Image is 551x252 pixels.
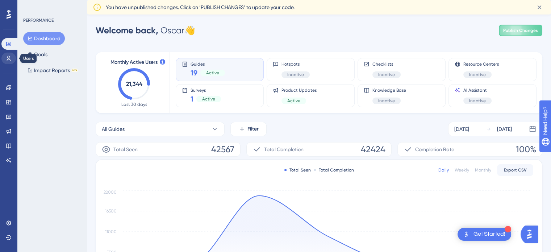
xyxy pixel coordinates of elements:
[230,122,267,136] button: Filter
[516,144,536,155] span: 100%
[96,25,195,36] div: Oscar 👋
[23,17,54,23] div: PERFORMANCE
[191,94,193,104] span: 1
[23,64,82,77] button: Impact ReportsBETA
[378,72,395,78] span: Inactive
[372,61,401,67] span: Checklists
[106,3,295,12] span: You have unpublished changes. Click on ‘PUBLISH CHANGES’ to update your code.
[438,167,449,173] div: Daily
[96,122,225,136] button: All Guides
[191,87,221,92] span: Surveys
[463,61,499,67] span: Resource Centers
[497,164,533,176] button: Export CSV
[287,98,300,104] span: Active
[281,61,310,67] span: Hotspots
[206,70,219,76] span: Active
[505,226,511,232] div: 1
[415,145,454,154] span: Completion Rate
[287,72,304,78] span: Inactive
[361,144,385,155] span: 42424
[469,98,486,104] span: Inactive
[264,145,304,154] span: Total Completion
[23,48,52,61] button: Goals
[314,167,354,173] div: Total Completion
[17,2,45,11] span: Need Help?
[191,68,197,78] span: 19
[284,167,311,173] div: Total Seen
[96,25,158,36] span: Welcome back,
[463,87,492,93] span: AI Assistant
[372,87,406,93] span: Knowledge Base
[475,167,491,173] div: Monthly
[455,167,469,173] div: Weekly
[454,125,469,133] div: [DATE]
[110,58,158,67] span: Monthly Active Users
[126,80,143,87] text: 21,344
[202,96,215,102] span: Active
[469,72,486,78] span: Inactive
[105,229,117,234] tspan: 11000
[462,230,471,239] img: launcher-image-alternative-text
[211,144,234,155] span: 42567
[504,167,527,173] span: Export CSV
[473,230,505,238] div: Get Started!
[191,61,225,66] span: Guides
[113,145,138,154] span: Total Seen
[71,69,78,72] div: BETA
[499,25,542,36] button: Publish Changes
[23,32,65,45] button: Dashboard
[521,223,542,245] iframe: UserGuiding AI Assistant Launcher
[503,28,538,33] span: Publish Changes
[378,98,395,104] span: Inactive
[121,102,147,107] span: Last 30 days
[281,87,317,93] span: Product Updates
[104,189,117,194] tspan: 22000
[247,125,259,133] span: Filter
[497,125,512,133] div: [DATE]
[102,125,125,133] span: All Guides
[458,228,511,241] div: Open Get Started! checklist, remaining modules: 1
[105,208,117,214] tspan: 16500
